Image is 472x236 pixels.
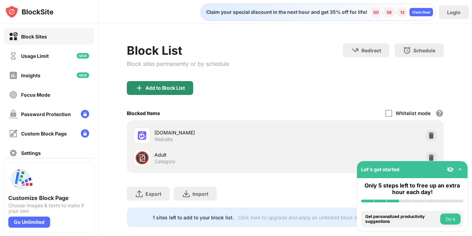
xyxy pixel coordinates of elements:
img: lock-menu.svg [81,129,89,138]
img: eye-not-visible.svg [447,166,454,173]
div: Go Unlimited [8,217,50,228]
div: Login [447,9,461,15]
div: Blocked Items [127,110,160,116]
div: Only 5 steps left to free up an extra hour each day! [361,182,463,195]
img: omni-setup-toggle.svg [456,166,463,173]
img: favicons [138,131,146,140]
div: Block List [127,43,229,58]
div: Let's get started [361,166,399,172]
div: Block sites permanently or by schedule [127,60,229,67]
button: Do it [440,213,461,225]
div: Whitelist mode [396,110,431,116]
img: customize-block-page-off.svg [9,129,18,138]
div: Redirect [361,47,381,53]
div: Claim Deal [412,10,430,14]
img: logo-blocksite.svg [5,5,54,19]
div: 56 [387,10,392,15]
div: Export [145,191,161,197]
div: Customize Block Page [8,194,90,201]
div: Custom Block Page [21,131,67,137]
div: Password Protection [21,111,71,117]
img: focus-off.svg [9,90,18,99]
div: Schedule [413,47,435,53]
div: : [380,8,385,16]
img: time-usage-off.svg [9,52,18,60]
div: Block Sites [21,34,47,40]
div: 00 [373,10,379,15]
div: [DOMAIN_NAME] [154,129,285,136]
div: Claim your special discount in the next hour and get 35% off for life! [202,9,367,15]
div: Focus Mode [21,92,50,98]
div: Import [192,191,208,197]
img: lock-menu.svg [81,110,89,118]
div: 🔞 [135,151,149,165]
img: new-icon.svg [77,53,89,59]
div: Click here to upgrade and enjoy an unlimited block list. [238,215,362,220]
div: 1 sites left to add to your block list. [153,215,234,220]
div: Settings [21,150,41,156]
div: Insights [21,72,40,78]
div: Add to Block List [145,85,185,91]
div: Website [154,136,173,142]
div: Adult [154,151,285,158]
div: Usage Limit [21,53,49,59]
div: 13 [400,10,405,15]
img: block-on.svg [9,32,18,41]
div: Get personalized productivity suggestions [365,214,438,224]
div: : [394,8,398,16]
img: push-custom-page.svg [8,167,33,192]
img: insights-off.svg [9,71,18,80]
div: Category [154,158,176,165]
img: settings-off.svg [9,149,18,157]
img: password-protection-off.svg [9,110,18,119]
img: new-icon.svg [77,72,89,78]
div: Choose images & texts to make it your own [8,203,90,214]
